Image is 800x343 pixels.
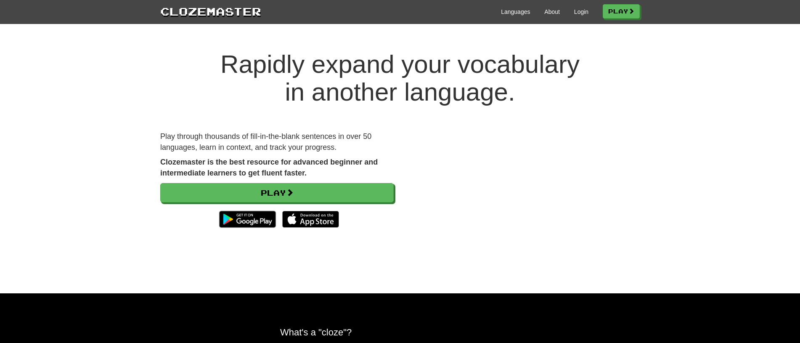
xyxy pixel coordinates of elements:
[501,8,530,16] a: Languages
[160,158,378,177] strong: Clozemaster is the best resource for advanced beginner and intermediate learners to get fluent fa...
[603,4,640,19] a: Play
[544,8,560,16] a: About
[282,211,339,228] img: Download_on_the_App_Store_Badge_US-UK_135x40-25178aeef6eb6b83b96f5f2d004eda3bffbb37122de64afbaef7...
[215,207,280,232] img: Get it on Google Play
[160,3,261,19] a: Clozemaster
[574,8,588,16] a: Login
[280,327,520,338] h2: What's a "cloze"?
[160,183,394,202] a: Play
[160,131,394,153] p: Play through thousands of fill-in-the-blank sentences in over 50 languages, learn in context, and...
